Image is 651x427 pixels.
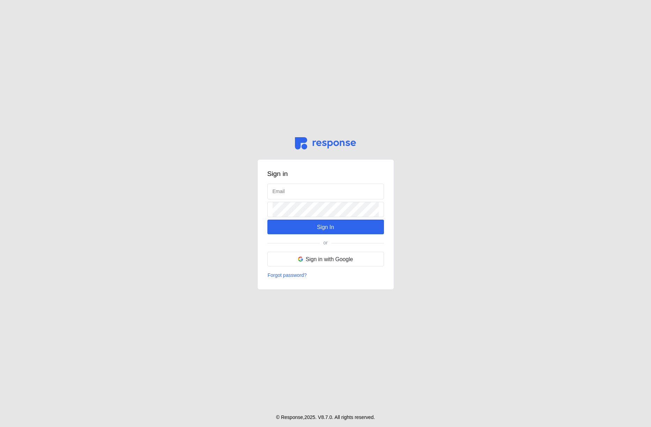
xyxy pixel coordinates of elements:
button: Forgot password? [267,271,307,280]
img: svg%3e [298,257,303,262]
button: Sign in with Google [267,252,384,266]
input: Email [273,184,379,199]
p: Forgot password? [268,272,307,279]
p: Sign in with Google [306,255,353,264]
p: or [323,239,327,247]
p: Sign In [317,223,334,231]
h3: Sign in [267,169,384,179]
button: Sign In [267,220,384,234]
img: svg%3e [295,137,356,149]
p: © Response, 2025 . V 8.7.0 . All rights reserved. [276,414,375,421]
